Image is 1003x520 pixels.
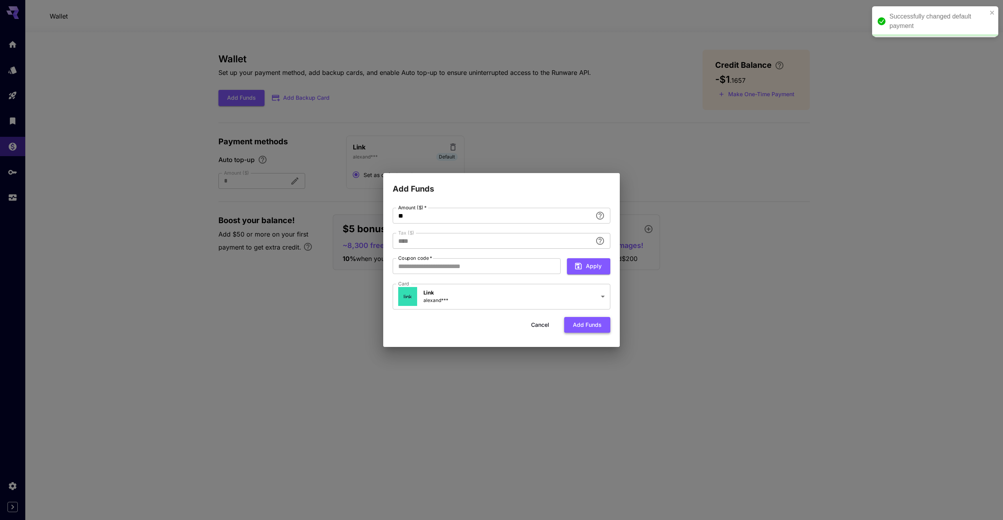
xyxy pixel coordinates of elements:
[567,258,610,274] button: Apply
[398,255,432,261] label: Coupon code
[423,289,448,297] p: Link
[564,317,610,333] button: Add funds
[398,229,414,236] label: Tax ($)
[398,204,427,211] label: Amount ($)
[398,280,409,287] label: Card
[383,173,620,195] h2: Add Funds
[990,9,995,16] button: close
[522,317,558,333] button: Cancel
[889,12,987,31] div: Successfully changed default payment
